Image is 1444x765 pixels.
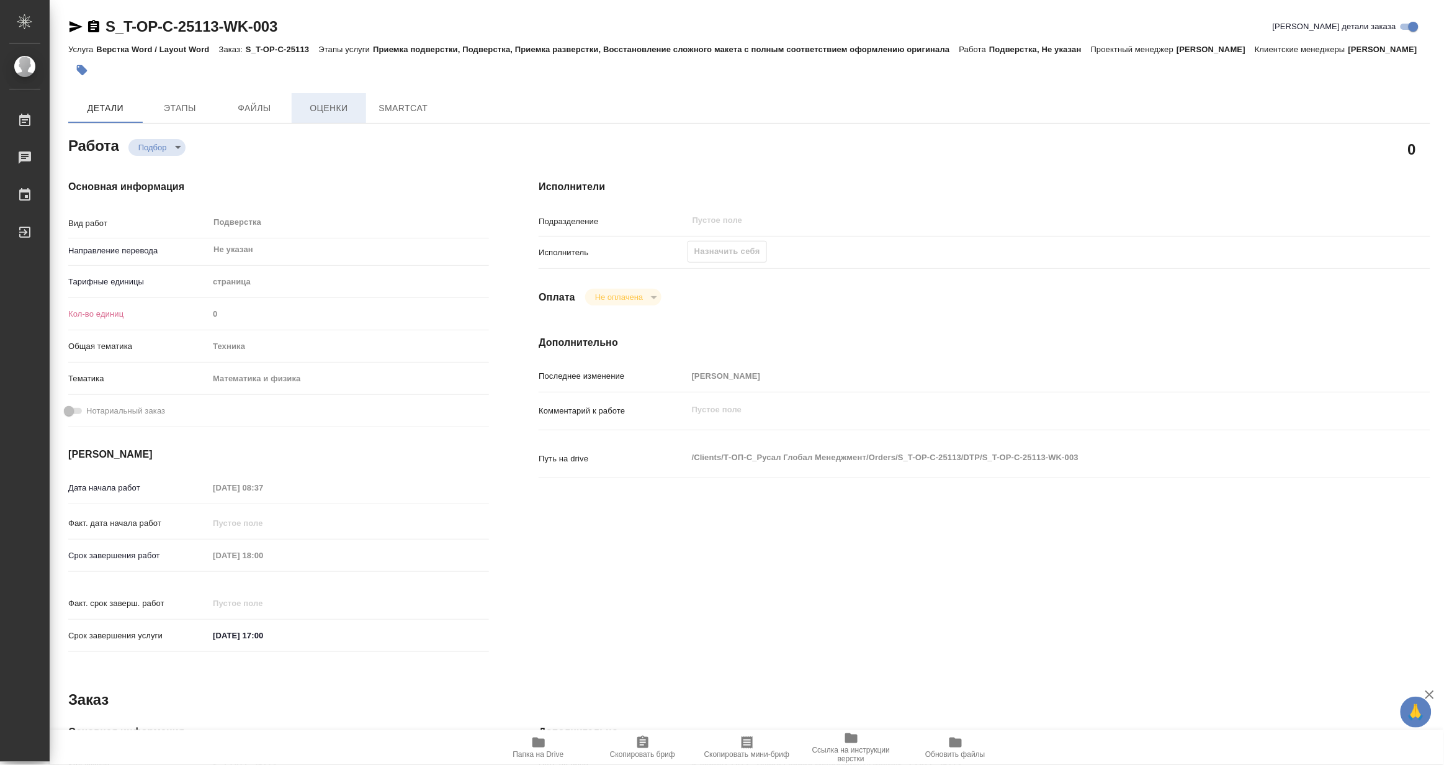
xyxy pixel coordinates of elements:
[96,45,218,54] p: Верстка Word / Layout Word
[209,594,317,612] input: Пустое поле
[68,373,209,385] p: Тематика
[539,215,687,228] p: Подразделение
[68,217,209,230] p: Вид работ
[695,730,799,765] button: Скопировать мини-бриф
[68,725,489,740] h4: Основная информация
[68,597,209,610] p: Факт. срок заверш. работ
[68,19,83,34] button: Скопировать ссылку для ЯМессенджера
[246,45,318,54] p: S_T-OP-C-25113
[1401,697,1432,728] button: 🙏
[807,746,896,763] span: Ссылка на инструкции верстки
[68,245,209,257] p: Направление перевода
[704,750,789,759] span: Скопировать мини-бриф
[591,292,647,302] button: Не оплачена
[68,517,209,530] p: Факт. дата начала работ
[76,101,135,116] span: Детали
[373,45,959,54] p: Приемка подверстки, Подверстка, Приемка разверстки, Восстановление сложного макета с полным соотв...
[68,690,109,710] h2: Заказ
[513,750,564,759] span: Папка на Drive
[374,101,433,116] span: SmartCat
[128,139,186,156] div: Подбор
[209,305,489,323] input: Пустое поле
[539,335,1430,350] h4: Дополнительно
[209,336,489,357] div: Техника
[1177,45,1255,54] p: [PERSON_NAME]
[209,271,489,292] div: страница
[1091,45,1177,54] p: Проектный менеджер
[691,213,1327,228] input: Пустое поле
[225,101,284,116] span: Файлы
[209,627,317,645] input: ✎ Введи что-нибудь
[539,370,687,382] p: Последнее изменение
[989,45,1091,54] p: Подверстка, Не указан
[68,630,209,642] p: Срок завершения услуги
[591,730,695,765] button: Скопировать бриф
[150,101,210,116] span: Этапы
[539,405,687,417] p: Комментарий к работе
[1408,138,1416,160] h2: 0
[219,45,246,54] p: Заказ:
[539,725,1430,740] h4: Дополнительно
[299,101,359,116] span: Оценки
[688,447,1356,468] textarea: /Clients/Т-ОП-С_Русал Глобал Менеджмент/Orders/S_T-OP-C-25113/DTP/S_T-OP-C-25113-WK-003
[68,134,119,156] h2: Работа
[959,45,990,54] p: Работа
[209,368,489,389] div: Математика и физика
[68,447,489,462] h4: [PERSON_NAME]
[925,750,985,759] span: Обновить файлы
[539,247,687,259] p: Исполнитель
[68,45,96,54] p: Услуга
[539,290,575,305] h4: Оплата
[209,546,317,564] input: Пустое поле
[209,479,317,497] input: Пустое поле
[86,19,101,34] button: Скопировать ссылку
[68,308,209,320] p: Кол-во единиц
[68,482,209,494] p: Дата начала работ
[68,340,209,353] p: Общая тематика
[135,142,171,153] button: Подбор
[1348,45,1427,54] p: [PERSON_NAME]
[68,276,209,288] p: Тарифные единицы
[610,750,675,759] span: Скопировать бриф
[904,730,1008,765] button: Обновить файлы
[1255,45,1348,54] p: Клиентские менеджеры
[688,367,1356,385] input: Пустое поле
[487,730,591,765] button: Папка на Drive
[86,405,165,417] span: Нотариальный заказ
[585,289,661,306] div: Подбор
[105,18,277,35] a: S_T-OP-C-25113-WK-003
[539,453,687,465] p: Путь на drive
[209,514,317,532] input: Пустое поле
[799,730,904,765] button: Ссылка на инструкции верстки
[1406,699,1427,725] span: 🙏
[1273,20,1396,33] span: [PERSON_NAME] детали заказа
[68,550,209,562] p: Срок завершения работ
[539,179,1430,194] h4: Исполнители
[68,57,96,84] button: Добавить тэг
[318,45,373,54] p: Этапы услуги
[68,179,489,194] h4: Основная информация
